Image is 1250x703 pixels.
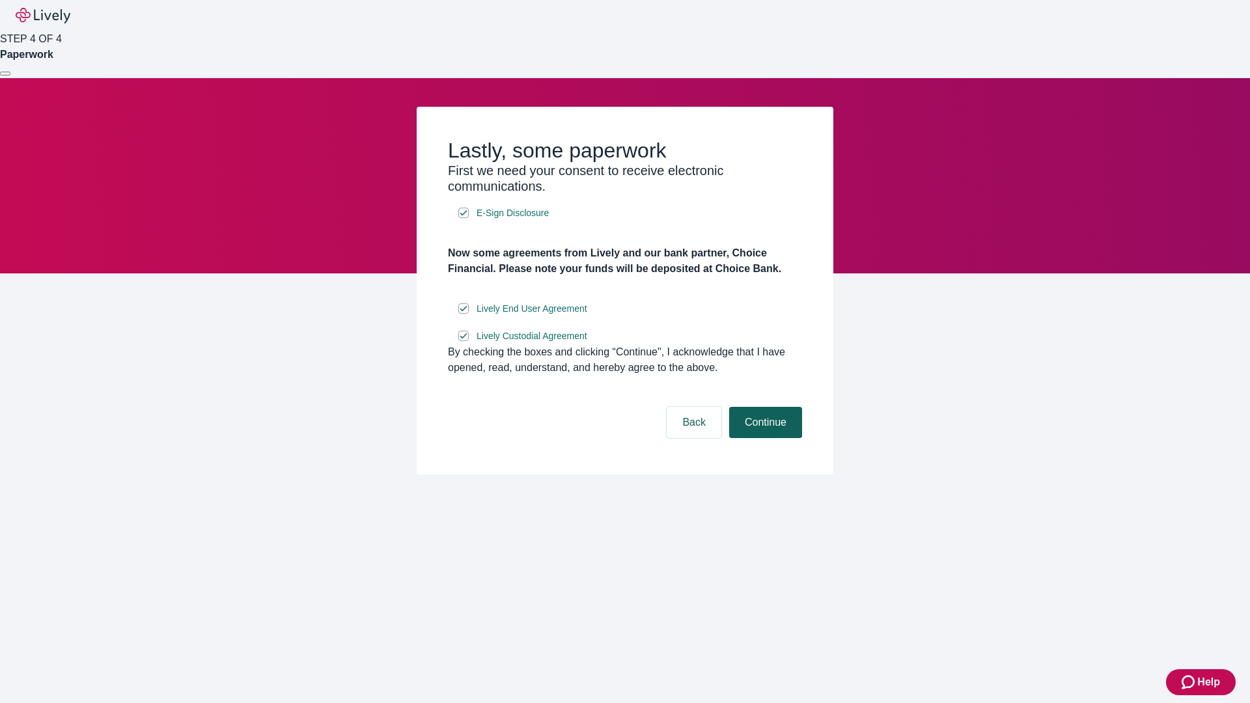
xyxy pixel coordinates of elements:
h2: Lastly, some paperwork [448,138,802,163]
button: Continue [729,407,802,438]
span: Lively Custodial Agreement [477,329,587,343]
span: Lively End User Agreement [477,302,587,316]
button: Back [667,407,721,438]
button: Zendesk support iconHelp [1166,669,1236,695]
a: e-sign disclosure document [474,205,551,221]
svg: Zendesk support icon [1182,674,1197,690]
h3: First we need your consent to receive electronic communications. [448,163,802,194]
div: By checking the boxes and clicking “Continue", I acknowledge that I have opened, read, understand... [448,344,802,376]
h4: Now some agreements from Lively and our bank partner, Choice Financial. Please note your funds wi... [448,245,802,277]
span: Help [1197,674,1220,690]
a: e-sign disclosure document [474,328,590,344]
img: Lively [16,8,70,23]
a: e-sign disclosure document [474,301,590,317]
span: E-Sign Disclosure [477,206,549,220]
